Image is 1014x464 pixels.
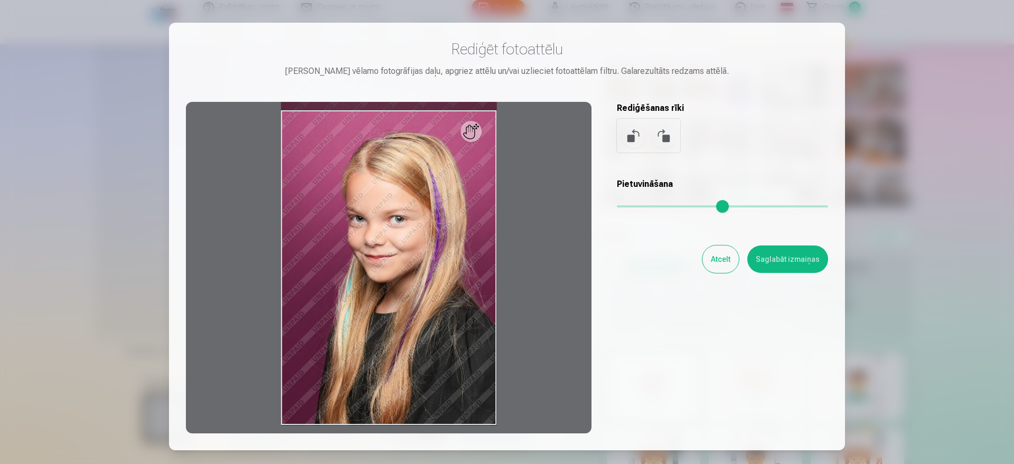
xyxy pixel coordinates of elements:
h3: Rediģēt fotoattēlu [186,40,828,59]
div: [PERSON_NAME] vēlamo fotogrāfijas daļu, apgriez attēlu un/vai uzlieciet fotoattēlam filtru. Galar... [186,65,828,78]
h5: Rediģēšanas rīki [617,102,828,115]
button: Saglabāt izmaiņas [747,245,828,273]
button: Atcelt [702,245,739,273]
h5: Pietuvināšana [617,178,828,191]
